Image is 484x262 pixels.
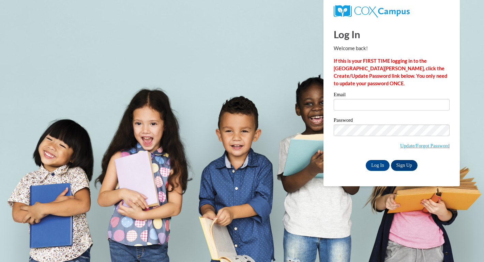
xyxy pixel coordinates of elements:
[334,58,447,86] strong: If this is your FIRST TIME logging in to the [GEOGRAPHIC_DATA][PERSON_NAME], click the Create/Upd...
[400,143,450,148] a: Update/Forgot Password
[334,5,410,17] img: COX Campus
[334,8,410,14] a: COX Campus
[366,160,390,171] input: Log In
[334,118,450,125] label: Password
[391,160,418,171] a: Sign Up
[334,27,450,41] h1: Log In
[334,92,450,99] label: Email
[334,45,450,52] p: Welcome back!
